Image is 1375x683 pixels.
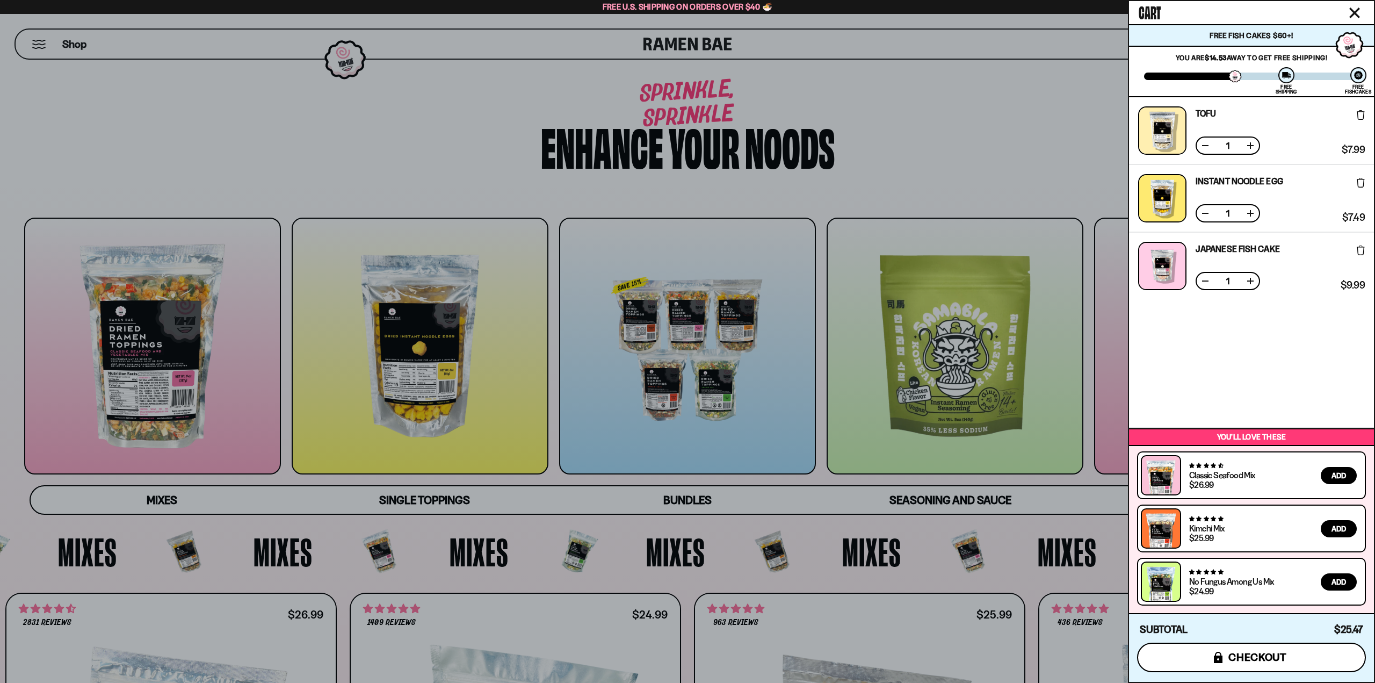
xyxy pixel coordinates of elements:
span: Add [1331,525,1346,533]
span: 4.68 stars [1189,462,1223,469]
strong: $14.53 [1205,53,1227,62]
a: Japanese Fish Cake [1196,245,1280,253]
a: Instant Noodle Egg [1196,177,1283,185]
span: Add [1331,578,1346,586]
div: Free Shipping [1276,84,1297,94]
a: No Fungus Among Us Mix [1189,576,1274,587]
span: Free U.S. Shipping on Orders over $40 🍜 [603,2,773,12]
button: Add [1321,573,1357,591]
span: $25.47 [1334,623,1363,636]
span: 1 [1219,209,1236,218]
span: 4.82 stars [1189,569,1223,576]
p: You’ll love these [1132,432,1371,442]
a: Tofu [1196,109,1216,118]
span: $7.99 [1342,145,1365,155]
div: $24.99 [1189,587,1213,595]
span: Cart [1139,1,1161,22]
span: $9.99 [1341,281,1365,290]
span: 1 [1219,141,1236,150]
p: You are away to get Free Shipping! [1144,53,1359,62]
button: Close cart [1347,5,1363,21]
h4: Subtotal [1140,624,1188,635]
span: 1 [1219,277,1236,285]
span: 4.76 stars [1189,515,1223,522]
button: Add [1321,520,1357,537]
span: $7.49 [1342,213,1365,222]
a: Classic Seafood Mix [1189,470,1255,480]
span: Free Fish Cakes $60+! [1210,31,1293,40]
span: checkout [1228,651,1287,663]
div: $25.99 [1189,534,1213,542]
span: Add [1331,472,1346,479]
div: Free Fishcakes [1345,84,1371,94]
div: $26.99 [1189,480,1213,489]
button: checkout [1137,643,1366,672]
button: Add [1321,467,1357,484]
a: Kimchi Mix [1189,523,1224,534]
